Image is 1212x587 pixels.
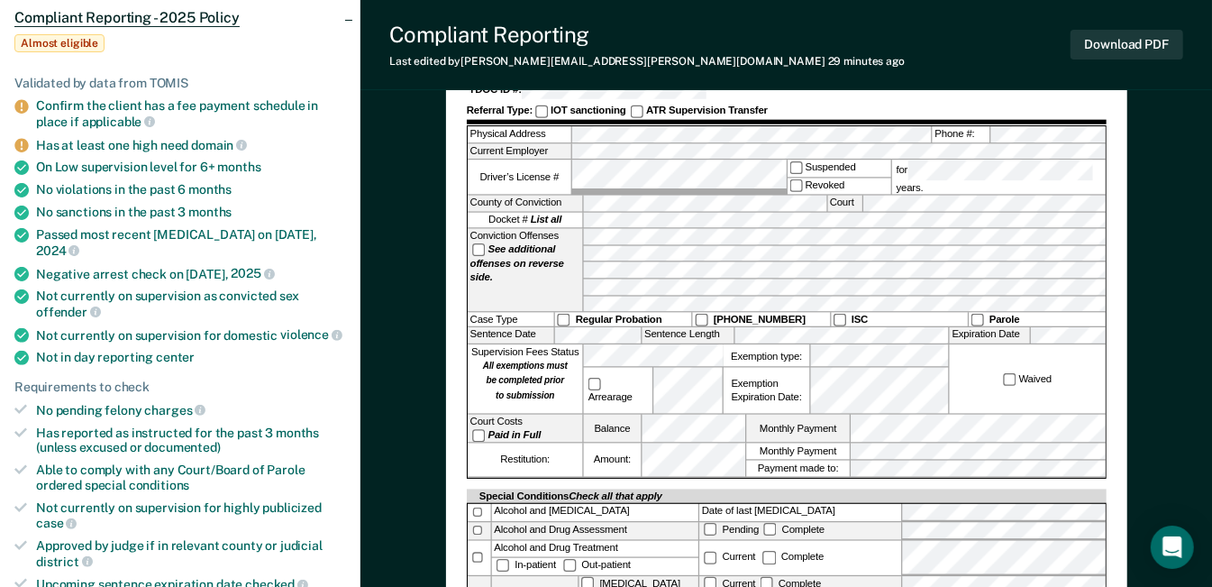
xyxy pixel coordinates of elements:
div: Approved by judge if in relevant county or judicial [36,538,346,569]
label: Out-patient [560,559,633,571]
strong: [PHONE_NUMBER] [713,314,805,326]
label: Balance [583,415,641,443]
label: Revoked [787,178,890,194]
input: See additional offenses on reverse side. [472,243,485,256]
div: Alcohol and [MEDICAL_DATA] [491,504,697,521]
span: Almost eligible [14,34,105,52]
div: Case Type [468,313,553,327]
label: Sentence Date [468,328,553,344]
span: case [36,516,77,530]
strong: Referral Type: [466,105,532,117]
label: Waived [1000,372,1053,387]
strong: ATR Supervision Transfer [646,105,768,117]
span: documented) [144,440,220,454]
span: center [156,350,195,364]
input: for years. [907,161,1092,181]
div: Negative arrest check on [DATE], [36,266,346,282]
div: Able to comply with any Court/Board of Parole ordered special [36,463,346,493]
span: months [188,205,232,219]
label: Complete [761,523,826,535]
div: Special Conditions [477,489,664,502]
label: Exemption type: [724,344,809,366]
label: Monthly Payment [746,415,850,443]
div: Restitution: [468,444,582,476]
div: Confirm the client has a fee payment schedule in place if applicable [36,98,346,129]
input: Complete [763,523,776,536]
span: 2025 [231,266,274,280]
strong: Regular Probation [575,314,661,326]
input: Revoked [789,179,802,191]
div: Passed most recent [MEDICAL_DATA] on [DATE], [36,227,346,258]
div: Alcohol and Drug Treatment [491,540,697,556]
input: ATR Supervision Transfer [630,105,642,118]
div: Has at least one high need domain [36,137,346,153]
input: Regular Probation [557,314,570,326]
label: In-patient [494,559,560,571]
strong: TDOC ID #: [469,84,521,96]
label: for years. [894,161,1103,195]
label: Complete [761,552,826,564]
label: Sentence Length [642,328,734,344]
input: Current [704,552,716,564]
div: No pending felony [36,402,346,418]
div: Not currently on supervision for domestic [36,327,346,344]
strong: See additional offenses on reverse side. [469,244,563,284]
label: Driver’s License # [468,161,571,195]
span: offender [36,305,101,319]
label: Date of last [MEDICAL_DATA] [699,504,902,521]
label: Physical Address [468,127,571,142]
div: Exemption Expiration Date: [724,368,809,414]
input: Pending [704,523,716,536]
div: Compliant Reporting [389,22,905,48]
input: ISC [833,314,845,326]
span: Compliant Reporting - 2025 Policy [14,9,240,27]
label: Amount: [583,444,641,476]
span: Docket # [488,213,561,226]
input: Complete [762,552,775,564]
label: Suspended [787,161,890,177]
div: Alcohol and Drug Assessment [491,522,697,539]
span: conditions [129,478,190,492]
div: Not currently on supervision for highly publicized [36,500,346,531]
span: months [188,182,232,197]
strong: List all [530,215,561,226]
label: Monthly Payment [746,444,850,459]
label: County of Conviction [468,196,582,211]
div: Validated by data from TOMIS [14,76,346,91]
input: Arrearage [588,378,600,390]
div: Open Intercom Messenger [1151,526,1194,569]
div: No violations in the past 6 [36,182,346,197]
input: [PHONE_NUMBER] [695,314,707,326]
strong: All exemptions must be completed prior to submission [482,361,567,401]
input: Paid in Full [472,429,485,442]
div: On Low supervision level for 6+ [36,160,346,175]
strong: ISC [851,314,867,326]
div: Conviction Offenses [468,229,582,312]
input: IOT sanctioning [534,105,547,118]
label: Court [827,196,861,211]
input: Parole [971,314,983,326]
label: Current [701,552,757,564]
input: Suspended [789,161,802,174]
label: Payment made to: [746,461,850,476]
input: Waived [1003,373,1016,386]
strong: IOT sanctioning [551,105,626,117]
span: district [36,555,93,569]
label: Phone #: [933,127,990,142]
span: 29 minutes ago [828,55,905,68]
input: Out-patient [563,559,576,572]
label: Current Employer [468,143,571,159]
div: Court Costs [468,415,582,443]
div: Requirements to check [14,380,346,395]
span: months [218,160,261,174]
div: No sanctions in the past 3 [36,205,346,220]
span: violence [280,327,342,342]
div: Has reported as instructed for the past 3 months (unless excused or [36,426,346,456]
label: Arrearage [586,377,650,405]
span: Check all that apply [569,490,662,501]
input: In-patient [497,559,509,572]
label: Pending [701,523,761,535]
button: Download PDF [1071,30,1183,60]
div: Not currently on supervision as convicted sex [36,289,346,319]
div: Supervision Fees Status [468,344,582,413]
